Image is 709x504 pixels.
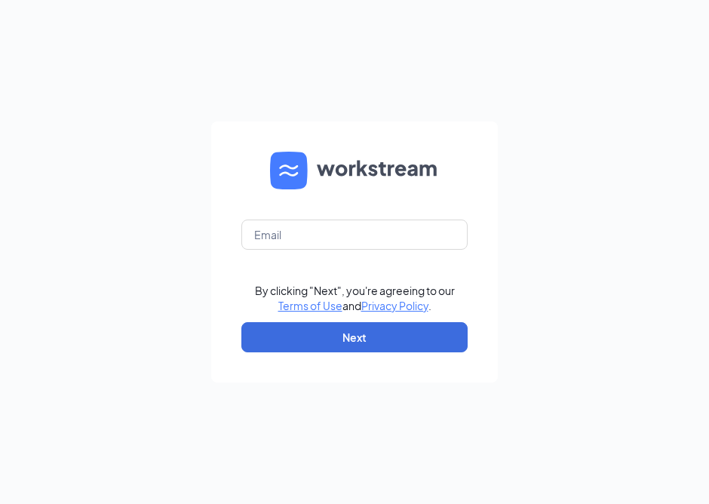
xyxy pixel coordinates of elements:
[270,152,439,189] img: WS logo and Workstream text
[278,299,342,312] a: Terms of Use
[241,322,468,352] button: Next
[361,299,428,312] a: Privacy Policy
[241,220,468,250] input: Email
[255,283,455,313] div: By clicking "Next", you're agreeing to our and .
